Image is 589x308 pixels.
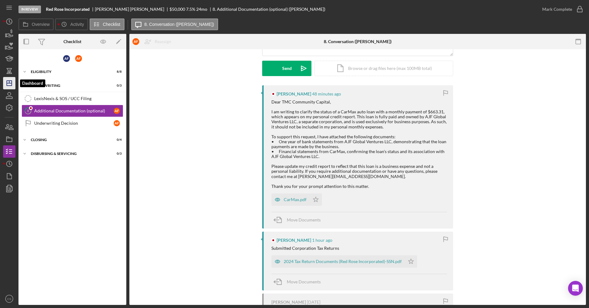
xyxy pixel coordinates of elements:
div: 8. Additional Documentation (optional) ([PERSON_NAME]) [213,7,325,12]
time: 2025-10-10 16:35 [312,238,332,243]
div: Checklist [63,39,81,44]
div: 0 / 3 [111,152,122,156]
div: Reassign [155,35,171,48]
div: [PERSON_NAME] [277,91,311,96]
div: 2024 Tax Return Documents (Red Rose Incorporated)-SSN.pdf [284,259,402,264]
label: Checklist [103,22,120,27]
button: AFReassign [129,35,177,48]
div: Mark Complete [542,3,572,15]
span: Move Documents [287,217,321,222]
button: Mark Complete [536,3,586,15]
div: Underwriting Decision [34,121,114,126]
button: CS [3,293,15,305]
time: 2025-10-10 17:10 [312,91,341,96]
div: Disbursing & Servicing [31,152,106,156]
div: A F [114,108,120,114]
div: In Review [18,6,41,13]
div: CarMax.pdf [284,197,307,202]
div: A F [114,120,120,126]
a: LexisNexis & SOS / UCC Filing [22,92,123,105]
div: 0 / 4 [111,138,122,142]
div: A F [132,38,139,45]
div: [PERSON_NAME] [PERSON_NAME] [95,7,169,12]
div: 24 mo [196,7,207,12]
div: Send [282,61,292,76]
button: CarMax.pdf [271,193,322,206]
button: Overview [18,18,54,30]
button: Send [262,61,311,76]
div: 0 / 3 [111,84,122,87]
span: $50,000 [169,6,185,12]
div: A F [75,55,82,62]
div: Open Intercom Messenger [568,281,583,296]
button: Checklist [90,18,124,30]
button: 8. Conversation ([PERSON_NAME]) [131,18,218,30]
div: Underwriting [31,84,106,87]
div: Submitted Corporation Tax Returns [271,246,339,251]
button: Activity [55,18,88,30]
div: 8. Conversation ([PERSON_NAME]) [324,39,392,44]
b: Red Rose Incorporated [46,7,90,12]
button: 2024 Tax Return Documents (Red Rose Incorporated)-SSN.pdf [271,255,417,268]
div: Eligibility [31,70,106,74]
text: CS [7,297,11,301]
label: 8. Conversation ([PERSON_NAME]) [144,22,214,27]
time: 2025-09-11 13:26 [307,300,320,305]
span: Move Documents [287,279,321,284]
a: 8Additional Documentation (optional)AF [22,105,123,117]
button: Move Documents [271,212,327,228]
label: Activity [70,22,84,27]
div: [PERSON_NAME] [271,300,306,305]
div: 7.5 % [186,7,195,12]
tspan: 8 [27,109,29,113]
div: 8 / 8 [111,70,122,74]
label: Overview [32,22,50,27]
div: Dear TMC Community Capital, I am writing to clarify the status of a CarMax auto loan with a month... [271,99,447,189]
div: A F [63,55,70,62]
div: LexisNexis & SOS / UCC Filing [34,96,123,101]
div: [PERSON_NAME] [277,238,311,243]
div: Closing [31,138,106,142]
div: Additional Documentation (optional) [34,108,114,113]
button: Move Documents [271,274,327,290]
a: Underwriting DecisionAF [22,117,123,129]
